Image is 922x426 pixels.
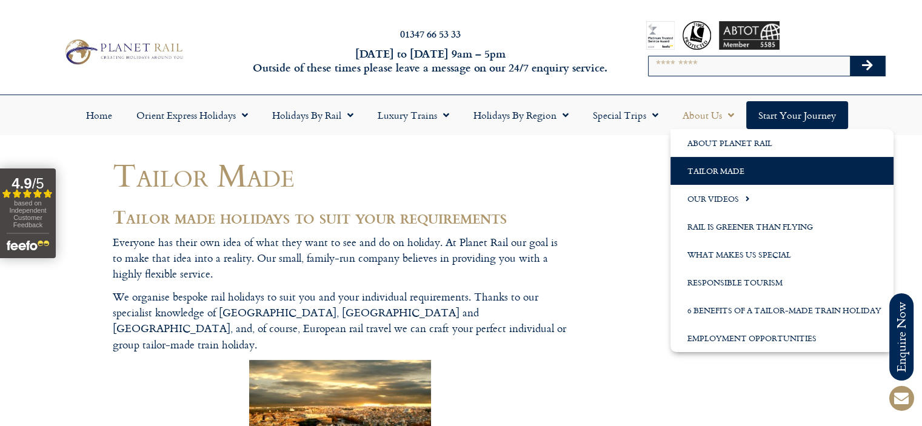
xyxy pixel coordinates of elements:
[670,101,746,129] a: About Us
[249,47,612,75] h6: [DATE] to [DATE] 9am – 5pm Outside of these times please leave a message on our 24/7 enquiry serv...
[260,101,366,129] a: Holidays by Rail
[670,296,894,324] a: 6 Benefits of a Tailor-Made Train Holiday
[60,36,186,67] img: Planet Rail Train Holidays Logo
[113,235,567,282] p: Everyone has their own idea of what they want to see and do on holiday. At Planet Rail our goal i...
[746,101,848,129] a: Start your Journey
[124,101,260,129] a: Orient Express Holidays
[113,207,567,227] h2: Tailor made holidays to suit your requirements
[113,157,567,193] h1: Tailor Made
[670,268,894,296] a: Responsible Tourism
[850,56,885,76] button: Search
[670,129,894,157] a: About Planet Rail
[581,101,670,129] a: Special Trips
[366,101,461,129] a: Luxury Trains
[461,101,581,129] a: Holidays by Region
[670,241,894,268] a: What Makes us Special
[6,101,916,129] nav: Menu
[113,289,567,353] p: We organise bespoke rail holidays to suit you and your individual requirements. Thanks to our spe...
[670,185,894,213] a: Our Videos
[670,157,894,185] a: Tailor Made
[74,101,124,129] a: Home
[670,324,894,352] a: Employment Opportunities
[670,213,894,241] a: Rail is Greener than Flying
[400,27,461,41] a: 01347 66 53 33
[670,129,894,352] ul: About Us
